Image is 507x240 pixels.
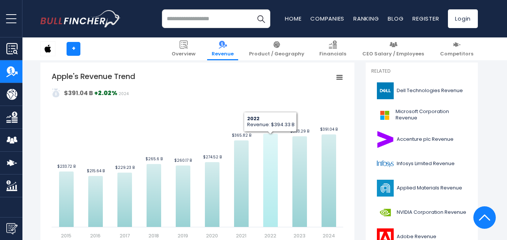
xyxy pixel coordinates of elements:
span: Product / Geography [249,51,304,57]
img: bullfincher logo [40,10,121,27]
span: 2024 [119,91,129,97]
text: 2021 [236,232,246,239]
img: MSFT logo [376,107,393,124]
text: $215.64 B [87,168,105,174]
a: Overview [167,37,200,60]
img: INFY logo [376,155,394,172]
a: Go to homepage [40,10,121,27]
a: Microsoft Corporation Revenue [371,105,472,125]
span: Financials [319,51,346,57]
text: 2020 [206,232,218,239]
a: NVIDIA Corporation Revenue [371,202,472,223]
a: + [67,42,80,56]
img: NVDA logo [376,204,394,221]
strong: $391.04 B [64,89,93,97]
span: CEO Salary / Employees [362,51,424,57]
a: Financials [315,37,351,60]
a: Accenture plc Revenue [371,129,472,150]
text: $233.72 B [57,164,76,169]
a: Blog [388,15,403,22]
text: $391.04 B [320,127,338,132]
a: Revenue [207,37,238,60]
span: Competitors [440,51,473,57]
img: AAPL logo [41,42,55,56]
a: Applied Materials Revenue [371,178,472,198]
text: $383.29 B [290,128,309,134]
span: Revenue [212,51,234,57]
a: Companies [310,15,344,22]
text: $260.17 B [174,158,192,163]
a: Product / Geography [245,37,309,60]
img: ACN logo [376,131,394,148]
text: $265.6 B [145,156,163,162]
a: CEO Salary / Employees [358,37,428,60]
text: $274.52 B [203,154,222,160]
img: AMAT logo [376,180,394,197]
img: DELL logo [376,82,394,99]
text: $229.23 B [115,165,135,170]
text: 2017 [120,232,130,239]
text: 2023 [294,232,305,239]
text: 2024 [323,232,335,239]
a: Register [412,15,439,22]
text: 2015 [61,232,71,239]
text: 2016 [90,232,101,239]
text: 2019 [178,232,188,239]
text: 2022 [264,232,276,239]
a: Ranking [353,15,379,22]
svg: Apple's Revenue Trend [52,71,343,240]
p: Related [371,68,472,75]
text: 2018 [148,232,159,239]
a: Infosys Limited Revenue [371,154,472,174]
strong: +2.02% [94,89,117,97]
text: $365.82 B [232,133,251,138]
span: Overview [172,51,196,57]
a: Login [448,9,478,28]
text: $394.33 B [261,126,280,131]
img: addasd [52,88,61,97]
a: Dell Technologies Revenue [371,80,472,101]
tspan: Apple's Revenue Trend [52,71,135,82]
a: Competitors [436,37,478,60]
a: Home [285,15,301,22]
button: Search [252,9,270,28]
